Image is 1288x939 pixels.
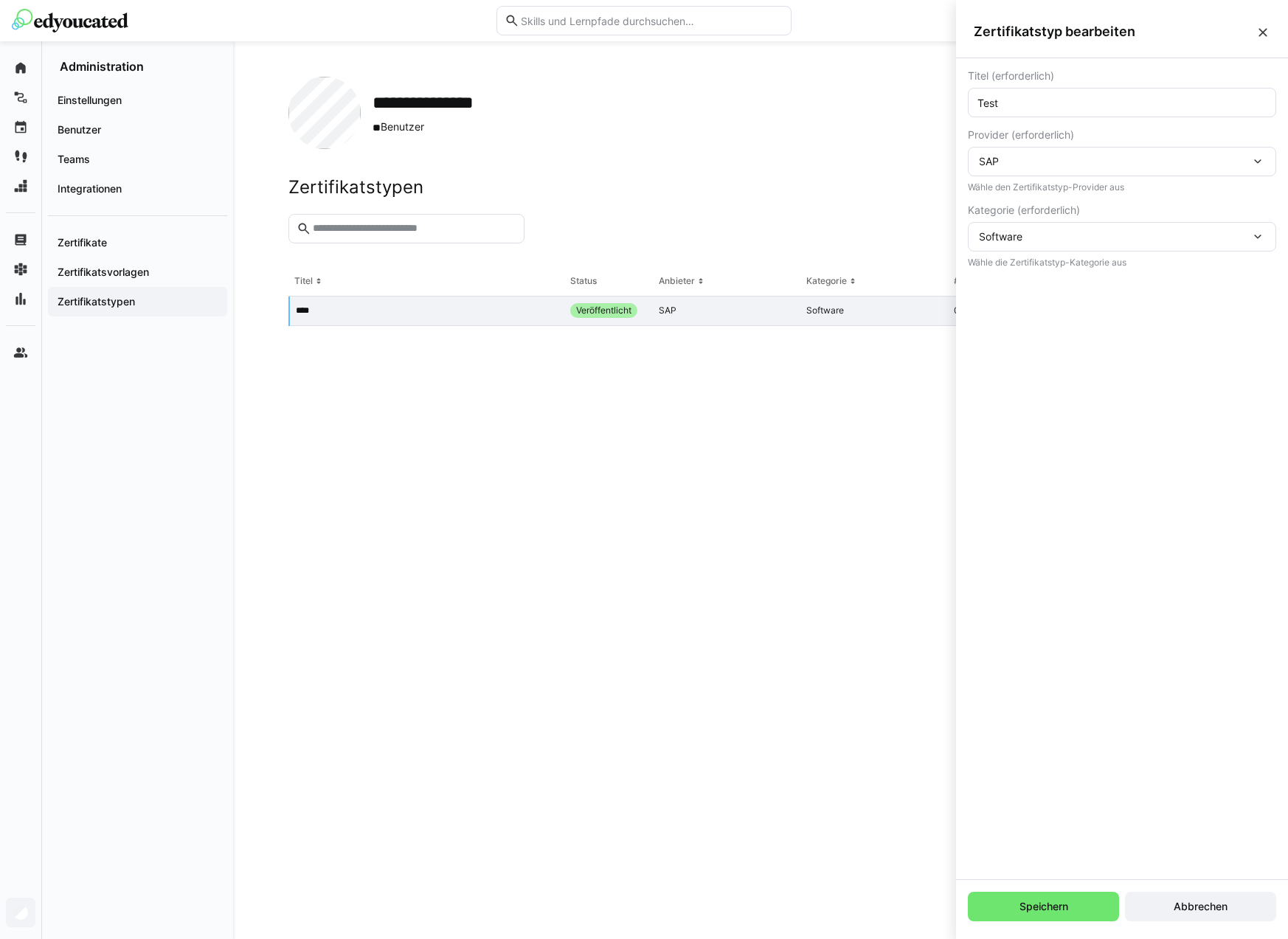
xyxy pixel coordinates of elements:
button: Speichern [968,892,1119,921]
div: Anbieter [659,275,695,287]
span: Speichern [1017,899,1070,914]
div: Status [570,275,597,287]
input: Füge Zerifikatstyp Titel hinzu [976,96,1268,109]
div: 0 [954,305,960,316]
input: Skills und Lernpfade durchsuchen… [519,14,783,27]
h2: Zertifikatstypen [288,176,423,198]
span: Wähle den Zertifikatstyp-Provider aus [968,182,1124,193]
span: Veröffentlicht [576,305,631,316]
span: Software [979,230,1022,243]
div: Titel [294,275,313,287]
span: Kategorie (erforderlich) [968,204,1080,216]
span: Provider (erforderlich) [968,129,1074,141]
div: Software [806,305,844,316]
span: Titel (erforderlich) [968,70,1054,82]
div: # Ausstellungen [954,275,1013,287]
span: Benutzer [373,119,520,135]
div: SAP [659,305,676,316]
span: Wähle die Zertifikatstyp-Kategorie aus [968,257,1126,268]
button: Abbrechen [1125,892,1276,921]
div: Kategorie [806,275,847,287]
span: SAP [979,155,999,167]
span: Abbrechen [1171,899,1230,914]
span: Zertifikatstyp bearbeiten [974,24,1256,40]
